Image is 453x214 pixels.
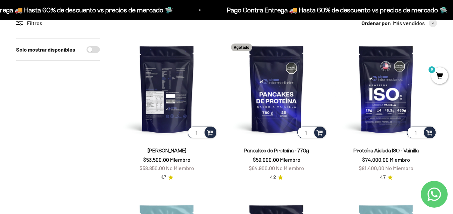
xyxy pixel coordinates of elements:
[393,19,437,27] button: Más vendidos
[380,174,386,181] span: 4.7
[353,148,419,153] a: Proteína Aislada ISO - Vainilla
[393,19,425,27] span: Más vendidos
[143,156,169,163] span: $53.500,00
[253,156,279,163] span: $59.000,00
[170,156,190,163] span: Miembro
[270,174,283,181] a: 4.24.2 de 5.0 estrellas
[362,156,389,163] span: $74.000,00
[16,45,75,54] label: Solo mostrar disponibles
[431,73,448,80] a: 0
[390,156,410,163] span: Miembro
[385,165,413,171] span: No Miembro
[139,165,165,171] span: $58.850,00
[270,174,276,181] span: 4.2
[244,148,309,153] a: Pancakes de Proteína - 770g
[161,174,173,181] a: 4.74.7 de 5.0 estrellas
[276,165,304,171] span: No Miembro
[148,148,186,153] a: [PERSON_NAME]
[16,19,100,27] div: Filtros
[225,5,446,15] p: Pago Contra Entrega 🚚 Hasta 60% de descuento vs precios de mercado 🛸
[380,174,393,181] a: 4.74.7 de 5.0 estrellas
[116,38,218,140] img: Proteína Whey - Vainilla
[361,19,392,27] span: Ordenar por:
[428,66,436,74] mark: 0
[359,165,384,171] span: $81.400,00
[249,165,275,171] span: $64.900,00
[280,156,300,163] span: Miembro
[161,174,166,181] span: 4.7
[166,165,194,171] span: No Miembro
